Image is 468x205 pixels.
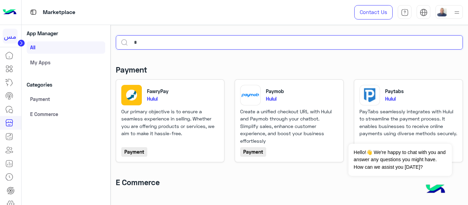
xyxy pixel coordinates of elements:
[359,85,457,157] a: PaytabsPaytabsHululPayTabs seamlessly integrates with Hulul to streamline the payment process. It...
[27,93,105,105] a: Payment
[401,9,409,16] img: tab
[27,30,105,36] h6: App Manager
[116,178,160,187] h4: E Commerce
[29,8,38,16] img: tab
[354,5,393,20] a: Contact Us
[266,95,338,102] p: Hulul
[121,85,219,157] a: FawryPayFawryPayHululOur primary objective is to ensure a seamless experience in selling. Whether...
[27,108,105,120] a: E Commerce
[437,7,447,16] img: userImage
[398,5,411,20] a: tab
[116,65,147,74] h4: Payment
[27,81,105,88] h6: Categories
[147,95,219,102] p: Hulul
[348,144,452,176] span: Hello!👋 We're happy to chat with you and answer any questions you might have. How can we assist y...
[423,178,447,202] img: hulul-logo.png
[43,8,75,17] p: Marketplace
[453,8,461,17] img: profile
[3,5,16,20] img: Logo
[240,147,266,156] div: Payment
[359,108,457,144] div: PayTabs seamlessly integrates with Hulul to streamline the payment process. It enables businesses...
[385,88,404,95] p: Paytabs
[240,85,338,157] a: PaymobPaymobHululCreate a unified checkout URL with Hulul and Paymob through your chatbot. Simpli...
[3,29,17,43] div: مس
[385,95,457,102] p: Hulul
[266,88,284,95] p: Paymob
[121,39,128,46] img: search
[240,85,261,105] img: Paymob
[121,147,147,156] div: Payment
[240,108,338,144] div: Create a unified checkout URL with Hulul and Paymob through your chatbot. Simplify sales, enhance...
[121,85,142,105] img: FawryPay
[27,41,105,54] a: All
[27,56,105,68] a: My apps
[121,108,219,137] p: Our primary objective is to ensure a seamless experience in selling. Whether you are offering pro...
[420,9,428,16] img: tab
[359,85,380,105] img: Paytabs
[147,88,169,95] p: FawryPay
